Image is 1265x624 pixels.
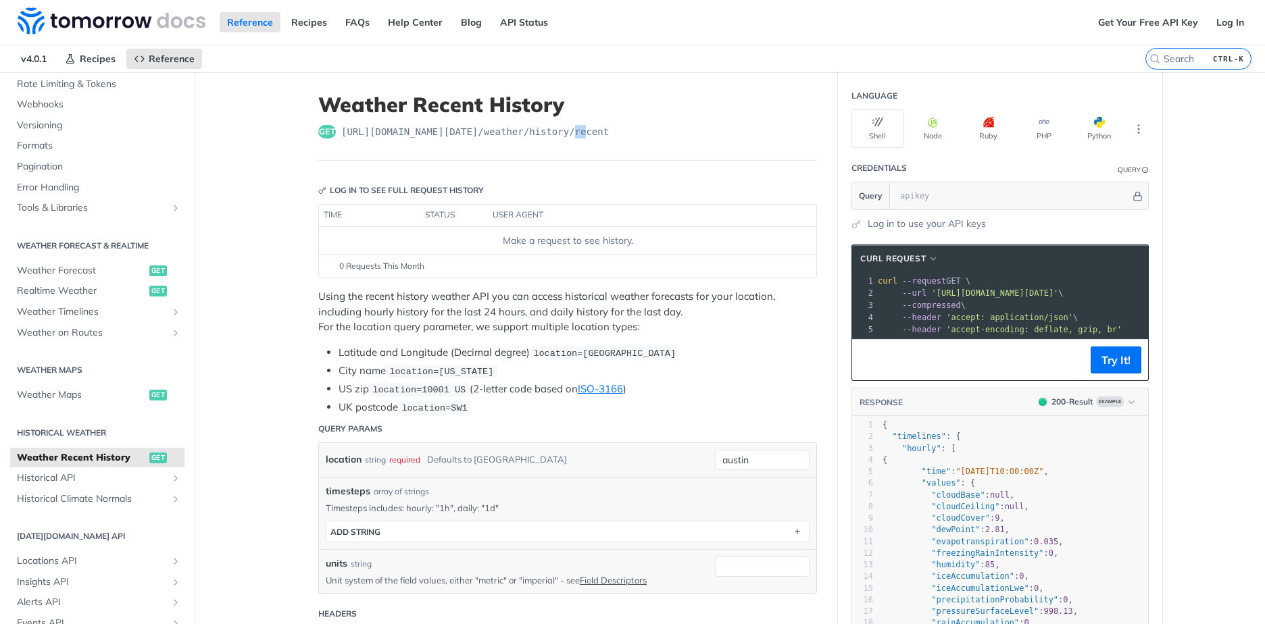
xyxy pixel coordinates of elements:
[17,554,167,568] span: Locations API
[1032,395,1141,409] button: 200200-ResultExample
[883,444,956,453] span: : [
[170,494,181,504] button: Show subpages for Historical Climate Normals
[10,427,184,439] h2: Historical Weather
[931,513,990,523] span: "cloudCover"
[883,548,1058,558] span: : ,
[389,450,420,469] div: required
[868,217,986,231] a: Log in to use your API keys
[1142,167,1149,174] i: Information
[1049,548,1053,558] span: 0
[852,182,890,209] button: Query
[326,574,695,586] p: Unit system of the field values, either "metric" or "imperial" - see
[892,432,945,441] span: "timelines"
[318,93,817,117] h1: Weather Recent History
[878,276,897,286] span: curl
[10,95,184,115] a: Webhooks
[330,527,380,537] div: ADD string
[149,390,167,400] span: get
[883,455,887,465] span: {
[17,284,146,298] span: Realtime Weather
[17,201,167,215] span: Tools & Libraries
[427,450,567,469] div: Defaults to [GEOGRAPHIC_DATA]
[318,289,817,335] p: Using the recent history weather API you can access historical weather forecasts for your locatio...
[578,382,623,395] a: ISO-3166
[931,571,1014,581] span: "iceAccumulation"
[338,12,377,32] a: FAQs
[907,109,959,148] button: Node
[10,74,184,95] a: Rate Limiting & Tokens
[902,301,961,310] span: --compressed
[1005,502,1024,511] span: null
[883,490,1014,500] span: : ,
[852,513,873,524] div: 9
[1051,396,1093,408] div: 200 - Result
[878,313,1078,322] span: \
[17,78,181,91] span: Rate Limiting & Tokens
[380,12,450,32] a: Help Center
[946,325,1122,334] span: 'accept-encoding: deflate, gzip, br'
[859,350,878,370] button: Copy to clipboard
[883,478,975,488] span: : {
[14,49,54,69] span: v4.0.1
[878,276,970,286] span: GET \
[852,443,873,454] div: 3
[10,178,184,198] a: Error Handling
[339,400,817,415] li: UK postcode
[852,299,875,311] div: 3
[990,490,1010,500] span: null
[10,592,184,613] a: Alerts APIShow subpages for Alerts API
[859,190,883,202] span: Query
[883,595,1073,604] span: : ,
[10,261,184,281] a: Weather Forecastget
[80,53,116,65] span: Recipes
[893,182,1131,209] input: apikey
[17,388,146,402] span: Weather Maps
[931,502,999,511] span: "cloudCeiling"
[319,205,420,226] th: time
[318,184,484,197] div: Log in to see full request history
[855,252,943,265] button: cURL Request
[852,490,873,501] div: 7
[372,385,466,395] span: location=10001 US
[883,606,1078,616] span: : ,
[401,403,467,413] span: location=SW1
[365,450,386,469] div: string
[1063,595,1068,604] span: 0
[420,205,488,226] th: status
[339,345,817,361] li: Latitude and Longitude (Decimal degree)
[341,125,609,138] span: https://api.tomorrow.io/v4/weather/history/recent
[10,198,184,218] a: Tools & LibrariesShow subpages for Tools & Libraries
[17,471,167,485] span: Historical API
[389,367,493,377] span: location=[US_STATE]
[931,548,1043,558] span: "freezingRainIntensity"
[985,525,1005,534] span: 2.81
[922,478,961,488] span: "values"
[10,551,184,571] a: Locations APIShow subpages for Locations API
[883,571,1029,581] span: : ,
[17,326,167,340] span: Weather on Routes
[1133,123,1145,135] svg: More ellipsis
[883,420,887,430] span: {
[326,556,347,571] label: units
[126,49,202,69] a: Reference
[10,136,184,156] a: Formats
[374,486,429,498] div: array of strings
[852,454,873,466] div: 4
[956,467,1043,476] span: "[DATE]T10:00:00Z"
[170,577,181,588] button: Show subpages for Insights API
[852,594,873,606] div: 16
[852,559,873,571] div: 13
[922,467,951,476] span: "time"
[859,396,903,409] button: RESPONSE
[318,125,336,138] span: get
[852,311,875,323] div: 4
[883,537,1063,546] span: : ,
[10,240,184,252] h2: Weather Forecast & realtime
[883,560,1000,569] span: : ,
[985,560,995,569] span: 85
[852,287,875,299] div: 2
[1209,12,1251,32] a: Log In
[1073,109,1125,148] button: Python
[852,583,873,594] div: 15
[326,484,370,498] span: timesteps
